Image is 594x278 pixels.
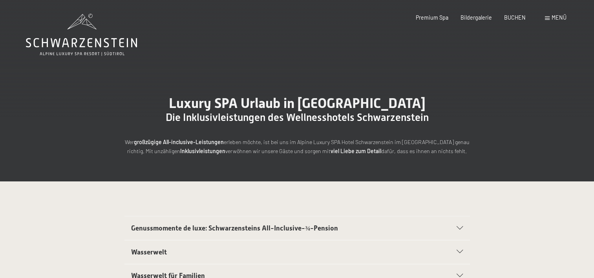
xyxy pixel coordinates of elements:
[131,248,167,256] span: Wasserwelt
[552,14,567,21] span: Menü
[504,14,526,21] a: BUCHEN
[166,112,429,123] span: Die Inklusivleistungen des Wellnesshotels Schwarzenstein
[461,14,492,21] a: Bildergalerie
[124,138,470,155] p: Wer erleben möchte, ist bei uns im Alpine Luxury SPA Hotel Schwarzenstein im [GEOGRAPHIC_DATA] ge...
[331,148,381,154] strong: viel Liebe zum Detail
[134,139,224,145] strong: großzügige All-inclusive-Leistungen
[180,148,225,154] strong: Inklusivleistungen
[416,14,448,21] a: Premium Spa
[169,95,426,111] span: Luxury SPA Urlaub in [GEOGRAPHIC_DATA]
[131,224,338,232] span: Genussmomente de luxe: Schwarzensteins All-Inclusive-¾-Pension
